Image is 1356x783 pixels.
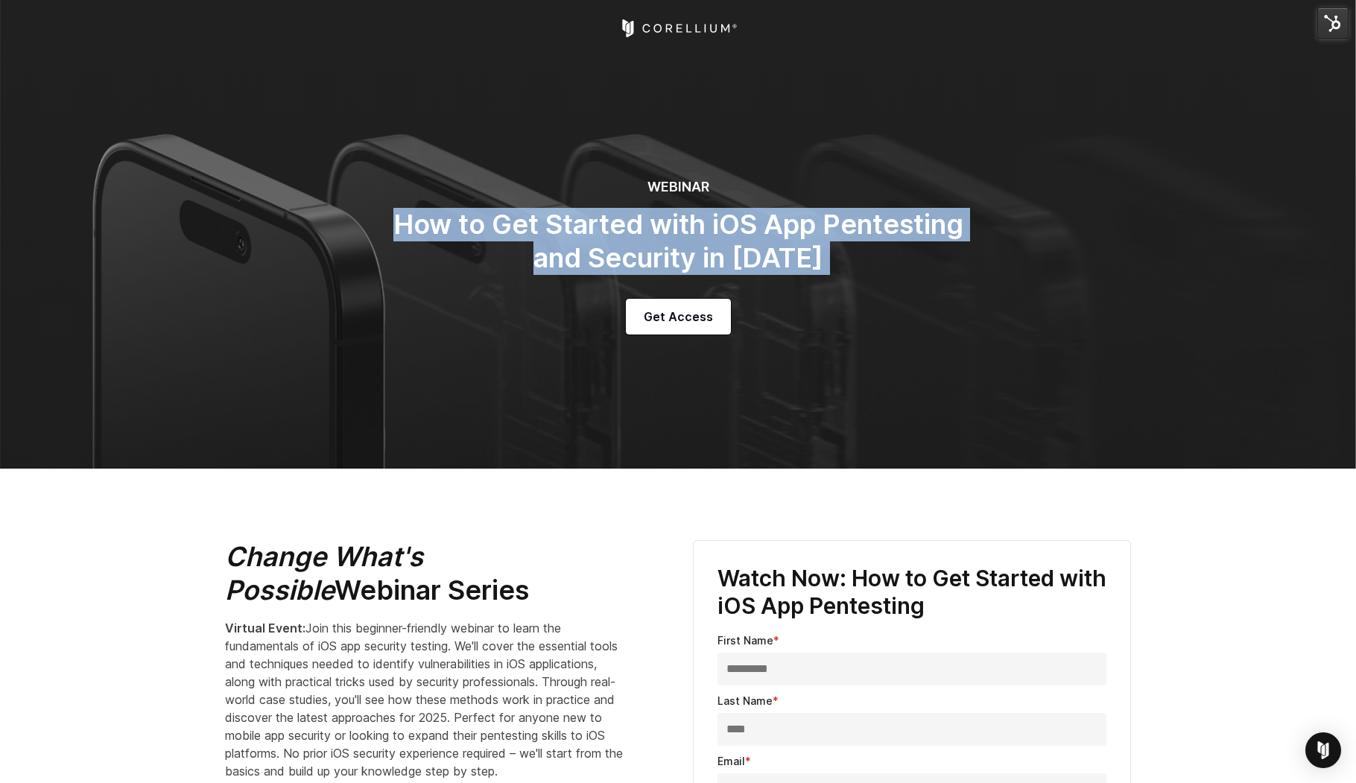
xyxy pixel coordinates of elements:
[225,540,627,607] h2: Webinar Series
[717,755,745,767] span: Email
[1317,7,1349,39] img: HubSpot Tools Menu Toggle
[225,621,305,635] strong: Virtual Event:
[1305,732,1341,768] div: Open Intercom Messenger
[225,540,423,606] em: Change What's Possible
[717,694,773,707] span: Last Name
[380,179,976,196] h6: WEBINAR
[644,308,713,326] span: Get Access
[717,565,1106,621] h3: Watch Now: How to Get Started with iOS App Pentesting
[619,19,738,37] a: Corellium Home
[225,621,623,779] span: Join this beginner-friendly webinar to learn the fundamentals of iOS app security testing. We'll ...
[717,634,773,647] span: First Name
[626,299,731,335] a: Get Access
[380,208,976,275] h2: How to Get Started with iOS App Pentesting and Security in [DATE]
